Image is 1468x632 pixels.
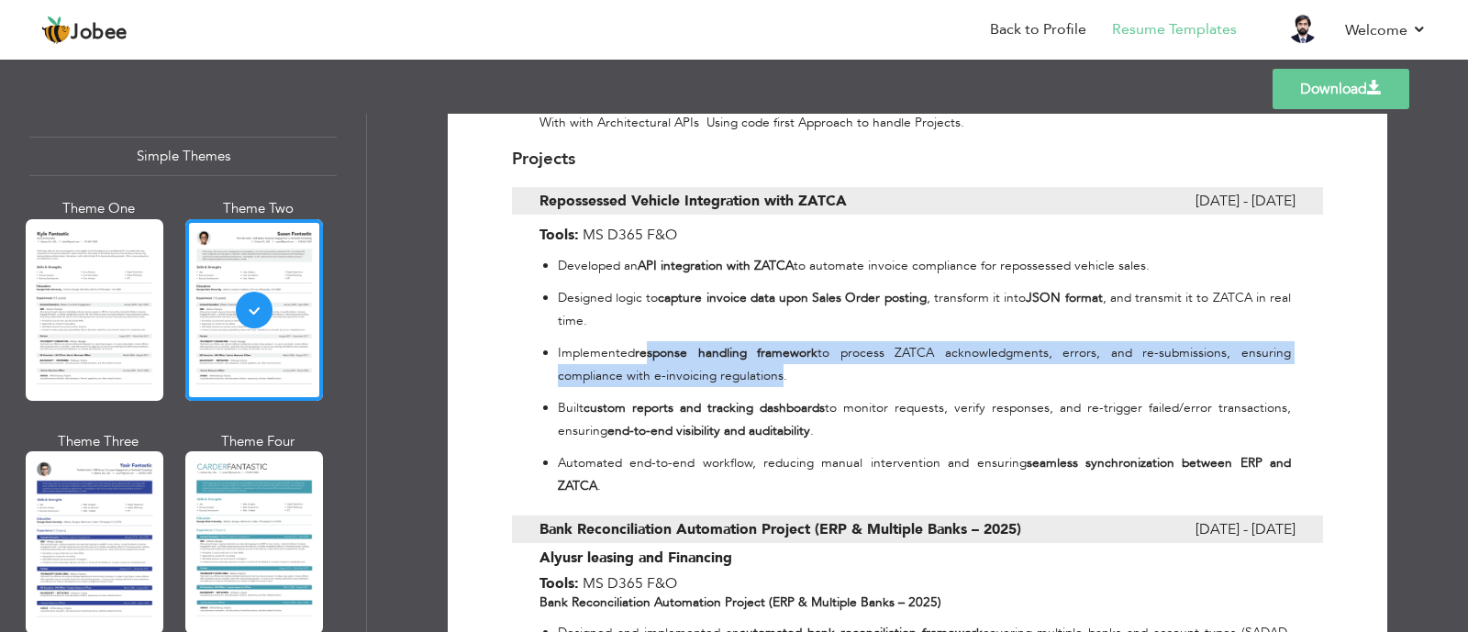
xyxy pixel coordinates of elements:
[558,341,1291,387] p: Implemented to process ZATCA acknowledgments, errors, and re-submissions, ensuring compliance wit...
[1112,19,1237,40] a: Resume Templates
[1273,69,1409,109] a: Download
[29,432,167,451] div: Theme Three
[539,187,847,215] span: Repossessed Vehicle Integration with ZATCA
[71,23,128,43] span: Jobee
[1026,289,1102,306] strong: JSON format
[189,199,327,218] div: Theme Two
[512,150,1323,169] h3: Projects
[558,451,1291,497] p: Automated end-to-end workflow, reducing manual intervention and ensuring .
[1288,14,1318,43] img: Profile Img
[539,548,732,568] span: Alyusr leasing and Financing
[583,573,677,593] span: MS D365 F&O
[189,432,327,451] div: Theme Four
[658,289,926,306] strong: capture invoice data upon Sales Order posting
[1196,187,1296,215] span: [DATE] - [DATE]
[635,344,817,361] strong: response handling framework
[638,257,794,274] strong: API integration with ZATCA
[1345,19,1427,41] a: Welcome
[41,16,128,45] a: Jobee
[512,114,1323,132] div: With with Architectural APIs Using code first Approach to handle Projects.
[41,16,71,45] img: jobee.io
[558,254,1291,277] p: Developed an to automate invoice compliance for repossessed vehicle sales.
[1196,516,1296,543] span: [DATE] - [DATE]
[29,199,167,218] div: Theme One
[558,286,1291,332] p: Designed logic to , transform it into , and transmit it to ZATCA in real time.
[990,19,1086,40] a: Back to Profile
[539,516,1021,543] span: Bank Reconciliation Automation Project (ERP & Multiple Banks – 2025)
[29,137,337,176] div: Simple Themes
[584,399,825,416] strong: custom reports and tracking dashboards
[558,396,1291,442] p: Built to monitor requests, verify responses, and re-trigger failed/error transactions, ensuring .
[539,225,579,245] span: Tools:
[539,593,941,611] strong: Bank Reconciliation Automation Project (ERP & Multiple Banks – 2025)
[607,422,810,439] strong: end-to-end visibility and auditability
[583,225,677,245] span: MS D365 F&O
[539,573,579,593] span: Tools:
